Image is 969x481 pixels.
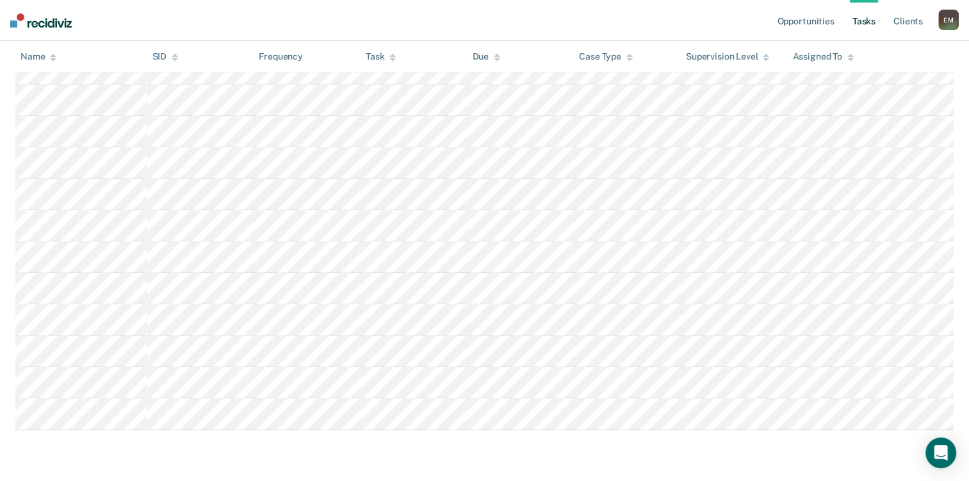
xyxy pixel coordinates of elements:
[366,51,396,62] div: Task
[152,51,179,62] div: SID
[579,51,633,62] div: Case Type
[686,51,770,62] div: Supervision Level
[792,51,853,62] div: Assigned To
[925,437,956,468] div: Open Intercom Messenger
[10,13,72,28] img: Recidiviz
[473,51,501,62] div: Due
[20,51,56,62] div: Name
[938,10,959,30] div: E M
[938,10,959,30] button: EM
[259,51,303,62] div: Frequency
